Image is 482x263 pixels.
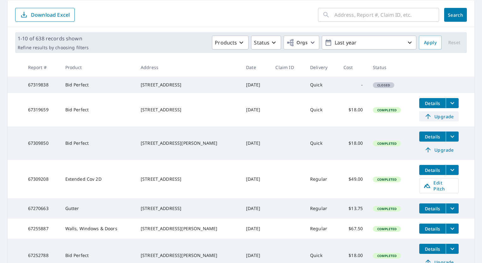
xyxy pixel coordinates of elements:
[423,206,442,212] span: Details
[305,198,338,219] td: Regular
[60,160,136,198] td: Extended Cov 2D
[419,36,442,50] button: Apply
[31,11,70,18] p: Download Excel
[446,244,459,254] button: filesDropdownBtn-67252788
[419,244,446,254] button: detailsBtn-67252788
[305,93,338,126] td: Quick
[446,98,459,108] button: filesDropdownBtn-67319659
[419,111,459,121] a: Upgrade
[141,252,236,259] div: [STREET_ADDRESS][PERSON_NAME]
[305,58,338,77] th: Delivery
[444,8,467,22] button: Search
[419,203,446,213] button: detailsBtn-67270663
[23,93,60,126] td: 67319659
[60,77,136,93] td: Bid Perfect
[60,58,136,77] th: Product
[241,58,270,77] th: Date
[251,36,281,50] button: Status
[241,219,270,239] td: [DATE]
[338,198,368,219] td: $13.75
[338,219,368,239] td: $67.50
[423,246,442,252] span: Details
[23,126,60,160] td: 67309850
[423,100,442,106] span: Details
[446,165,459,175] button: filesDropdownBtn-67309208
[446,131,459,142] button: filesDropdownBtn-67309850
[141,107,236,113] div: [STREET_ADDRESS]
[141,140,236,146] div: [STREET_ADDRESS][PERSON_NAME]
[305,126,338,160] td: Quick
[373,108,400,112] span: Completed
[373,227,400,231] span: Completed
[18,45,89,50] p: Refine results by choosing filters
[60,126,136,160] td: Bid Perfect
[305,77,338,93] td: Quick
[423,134,442,140] span: Details
[373,254,400,258] span: Completed
[373,207,400,211] span: Completed
[23,219,60,239] td: 67255887
[270,58,305,77] th: Claim ID
[241,93,270,126] td: [DATE]
[141,82,236,88] div: [STREET_ADDRESS]
[254,39,269,46] p: Status
[60,198,136,219] td: Gutter
[215,39,237,46] p: Products
[338,160,368,198] td: $49.00
[424,39,437,47] span: Apply
[18,35,89,42] p: 1-10 of 638 records shown
[423,180,455,192] span: Edit Pitch
[241,160,270,198] td: [DATE]
[60,219,136,239] td: Walls, Windows & Doors
[423,146,455,154] span: Upgrade
[446,224,459,234] button: filesDropdownBtn-67255887
[419,224,446,234] button: detailsBtn-67255887
[212,36,249,50] button: Products
[241,77,270,93] td: [DATE]
[286,39,308,47] span: Orgs
[449,12,462,18] span: Search
[141,205,236,212] div: [STREET_ADDRESS]
[419,178,459,193] a: Edit Pitch
[373,83,394,87] span: Closed
[423,113,455,120] span: Upgrade
[419,98,446,108] button: detailsBtn-67319659
[141,225,236,232] div: [STREET_ADDRESS][PERSON_NAME]
[23,77,60,93] td: 67319838
[23,198,60,219] td: 67270663
[136,58,241,77] th: Address
[60,93,136,126] td: Bid Perfect
[373,177,400,182] span: Completed
[419,165,446,175] button: detailsBtn-67309208
[23,58,60,77] th: Report #
[338,126,368,160] td: $18.00
[423,226,442,232] span: Details
[373,141,400,146] span: Completed
[423,167,442,173] span: Details
[338,77,368,93] td: -
[419,145,459,155] a: Upgrade
[446,203,459,213] button: filesDropdownBtn-67270663
[141,176,236,182] div: [STREET_ADDRESS]
[338,93,368,126] td: $18.00
[334,6,439,24] input: Address, Report #, Claim ID, etc.
[305,219,338,239] td: Regular
[23,160,60,198] td: 67309208
[332,37,406,48] p: Last year
[322,36,416,50] button: Last year
[284,36,319,50] button: Orgs
[338,58,368,77] th: Cost
[15,8,75,22] button: Download Excel
[368,58,414,77] th: Status
[305,160,338,198] td: Regular
[419,131,446,142] button: detailsBtn-67309850
[241,198,270,219] td: [DATE]
[241,126,270,160] td: [DATE]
